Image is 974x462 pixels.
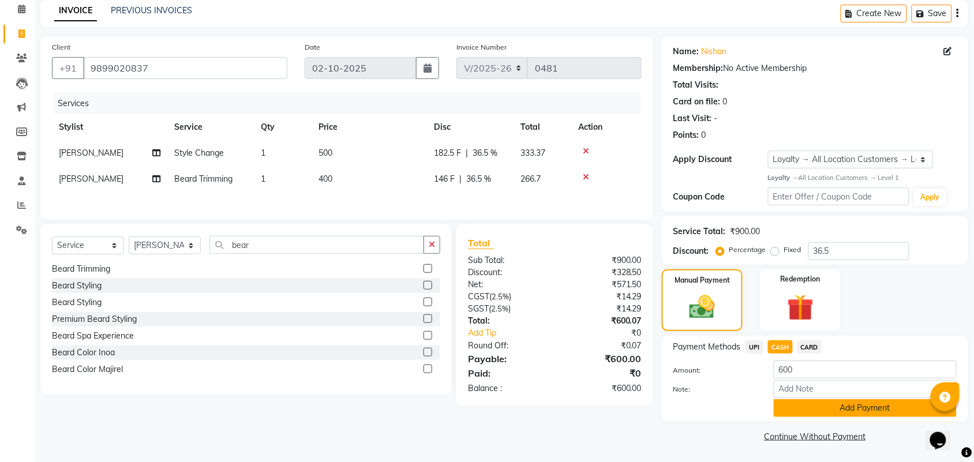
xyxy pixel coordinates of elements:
th: Action [571,114,642,140]
span: 266.7 [520,174,541,184]
img: _cash.svg [681,292,723,322]
span: 2.5% [491,304,508,313]
div: Total Visits: [673,79,719,91]
input: Enter Offer / Coupon Code [768,187,909,205]
div: ₹14.29 [555,303,650,315]
iframe: chat widget [926,416,962,450]
div: Beard Styling [52,296,102,309]
button: +91 [52,57,84,79]
div: ₹0.07 [555,340,650,352]
button: Add Payment [774,399,957,417]
button: Apply [914,189,947,206]
span: Style Change [174,148,224,158]
label: Amount: [665,365,765,375]
button: Create New [841,5,907,22]
span: Payment Methods [673,341,741,353]
div: Coupon Code [673,191,768,203]
th: Qty [254,114,312,140]
span: 36.5 % [466,173,491,185]
label: Manual Payment [675,275,730,286]
label: Note: [665,384,765,395]
div: ( ) [459,291,555,303]
span: | [459,173,462,185]
div: Total: [459,315,555,327]
a: INVOICE [54,1,97,21]
div: Beard Color Majirel [52,363,123,375]
div: ₹600.07 [555,315,650,327]
span: UPI [746,340,763,354]
input: Add Note [774,380,957,398]
div: Net: [459,279,555,291]
label: Percentage [729,245,766,255]
div: ₹14.29 [555,291,650,303]
span: 182.5 F [434,147,461,159]
span: CASH [768,340,793,354]
button: Save [912,5,952,22]
span: CARD [797,340,822,354]
div: 0 [723,96,728,108]
a: Continue Without Payment [664,431,966,443]
span: | [466,147,468,159]
div: ₹328.50 [555,266,650,279]
span: [PERSON_NAME] [59,148,123,158]
span: SGST [468,303,489,314]
span: 146 F [434,173,455,185]
div: Beard Spa Experience [52,330,134,342]
a: Nishan [702,46,727,58]
div: ₹0 [555,366,650,380]
div: Payable: [459,352,555,366]
div: ₹571.50 [555,279,650,291]
div: Name: [673,46,699,58]
label: Client [52,42,70,52]
label: Date [305,42,320,52]
div: Premium Beard Styling [52,313,137,325]
span: 1 [261,148,265,158]
input: Search by Name/Mobile/Email/Code [83,57,287,79]
strong: Loyalty → [768,174,799,182]
div: Membership: [673,62,724,74]
span: 36.5 % [473,147,497,159]
div: ₹0 [571,327,650,339]
span: Total [468,237,495,249]
div: Paid: [459,366,555,380]
div: All Location Customers → Level 1 [768,173,957,183]
th: Price [312,114,427,140]
div: ₹900.00 [555,254,650,266]
div: ₹600.00 [555,382,650,395]
th: Stylist [52,114,167,140]
span: 2.5% [492,292,509,301]
span: CGST [468,291,489,302]
div: Discount: [673,245,709,257]
div: 0 [702,129,706,141]
div: Service Total: [673,226,726,238]
div: - [714,112,718,125]
div: ( ) [459,303,555,315]
span: [PERSON_NAME] [59,174,123,184]
span: 1 [261,174,265,184]
label: Redemption [781,274,821,284]
span: 500 [319,148,332,158]
a: PREVIOUS INVOICES [111,5,192,16]
div: Card on file: [673,96,721,108]
div: Services [53,93,650,114]
div: Apply Discount [673,153,768,166]
div: ₹900.00 [731,226,761,238]
input: Search or Scan [209,236,424,254]
div: Beard Color Inoa [52,347,115,359]
div: Beard Trimming [52,263,110,275]
div: Last Visit: [673,112,712,125]
div: Balance : [459,382,555,395]
span: Beard Trimming [174,174,233,184]
input: Amount [774,360,957,378]
label: Invoice Number [456,42,507,52]
div: Discount: [459,266,555,279]
div: Sub Total: [459,254,555,266]
div: No Active Membership [673,62,957,74]
th: Service [167,114,254,140]
img: _gift.svg [779,291,822,324]
div: Points: [673,129,699,141]
div: Beard Styling [52,280,102,292]
span: 400 [319,174,332,184]
label: Fixed [784,245,801,255]
th: Disc [427,114,514,140]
